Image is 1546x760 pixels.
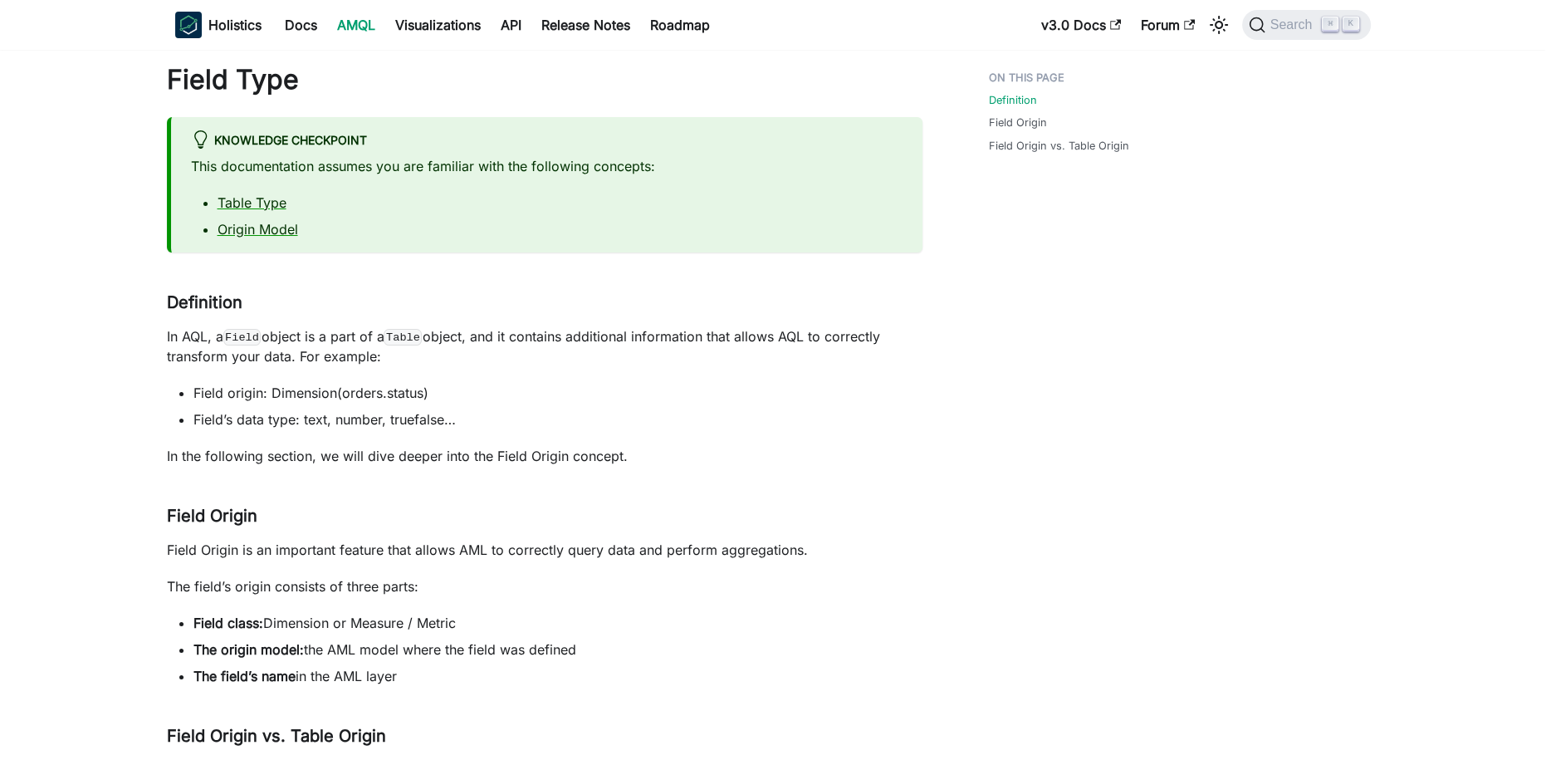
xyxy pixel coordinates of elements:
[1242,10,1371,40] button: Search (Command+K)
[385,12,491,38] a: Visualizations
[1206,12,1232,38] button: Switch between dark and light mode (currently light mode)
[218,194,286,211] a: Table Type
[491,12,531,38] a: API
[193,641,304,658] strong: The origin model:
[193,640,922,659] li: the AML model where the field was defined
[167,576,922,596] p: The field’s origin consists of three parts:
[175,12,202,38] img: Holistics
[193,668,296,684] strong: The field’s name
[167,506,922,527] h3: Field Origin
[531,12,640,38] a: Release Notes
[989,92,1037,108] a: Definition
[223,329,262,346] code: Field
[1031,12,1131,38] a: v3.0 Docs
[1265,17,1323,32] span: Search
[167,326,922,366] p: In AQL, a object is a part of a object, and it contains additional information that allows AQL to...
[384,329,422,346] code: Table
[193,383,922,403] li: Field origin: Dimension(orders.status)
[193,409,922,429] li: Field’s data type: text, number, truefalse…
[193,613,922,633] li: Dimension or Measure / Metric
[327,12,385,38] a: AMQL
[167,63,922,96] h1: Field Type
[275,12,327,38] a: Docs
[167,292,922,313] h3: Definition
[989,115,1047,130] a: Field Origin
[1343,17,1359,32] kbd: K
[1131,12,1205,38] a: Forum
[208,15,262,35] b: Holistics
[167,726,922,747] h3: Field Origin vs. Table Origin
[167,540,922,560] p: Field Origin is an important feature that allows AML to correctly query data and perform aggregat...
[191,130,903,152] div: Knowledge Checkpoint
[218,221,298,238] a: Origin Model
[193,666,922,686] li: in the AML layer
[640,12,720,38] a: Roadmap
[191,156,903,176] p: This documentation assumes you are familiar with the following concepts:
[167,446,922,466] p: In the following section, we will dive deeper into the Field Origin concept.
[1322,17,1338,32] kbd: ⌘
[989,138,1129,154] a: Field Origin vs. Table Origin
[193,615,263,631] strong: Field class:
[175,12,262,38] a: HolisticsHolistics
